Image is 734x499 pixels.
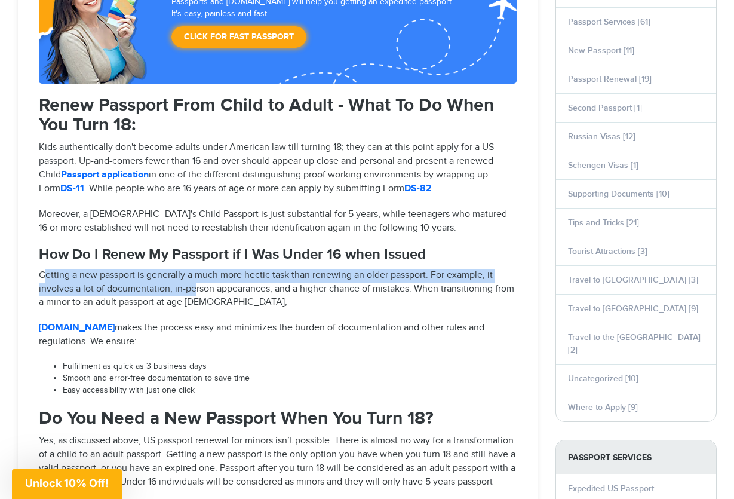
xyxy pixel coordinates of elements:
[39,246,426,263] strong: How Do I Renew My Passport if I Was Under 16 when Issued
[39,208,517,235] p: Moreover, a [DEMOGRAPHIC_DATA]'s Child Passport is just substantial for 5 years, while teenagers ...
[12,469,122,499] div: Unlock 10% Off!
[404,183,432,194] a: DS-82
[568,103,642,113] a: Second Passport [1]
[63,373,517,385] li: Smooth and error-free documentation to save time
[568,189,669,199] a: Supporting Documents [10]
[39,141,517,195] p: Kids authentically don't become adults under American law till turning 18; they can at this point...
[568,45,634,56] a: New Passport [11]
[568,332,701,355] a: Travel to the [GEOGRAPHIC_DATA] [2]
[568,218,639,228] a: Tips and Tricks [21]
[568,246,647,256] a: Tourist Attractions [3]
[39,322,517,349] p: makes the process easy and minimizes the burden of documentation and other rules and regulations....
[39,322,115,333] a: [DOMAIN_NAME]
[61,169,149,180] a: Passport application
[568,131,635,142] a: Russian Visas [12]
[568,374,638,384] a: Uncategorized [10]
[568,275,698,285] a: Travel to [GEOGRAPHIC_DATA] [3]
[568,304,698,314] a: Travel to [GEOGRAPHIC_DATA] [9]
[568,483,654,494] a: Expedited US Passport
[39,269,517,310] p: Getting a new passport is generally a much more hectic task than renewing an older passport. For ...
[568,74,652,84] a: Passport Renewal [19]
[63,361,517,373] li: Fulfillment as quick as 3 business days
[60,183,84,194] a: DS-11
[556,440,716,474] strong: PASSPORT SERVICES
[25,477,109,489] span: Unlock 10% Off!
[568,160,638,170] a: Schengen Visas [1]
[568,402,638,412] a: Where to Apply [9]
[39,408,434,429] strong: Do You Need a New Passport When You Turn 18?
[39,94,494,136] strong: Renew Passport From Child to Adult - What To Do When You Turn 18:
[568,17,650,27] a: Passport Services [61]
[63,385,517,397] li: Easy accessibility with just one click
[171,26,306,48] a: Click for Fast Passport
